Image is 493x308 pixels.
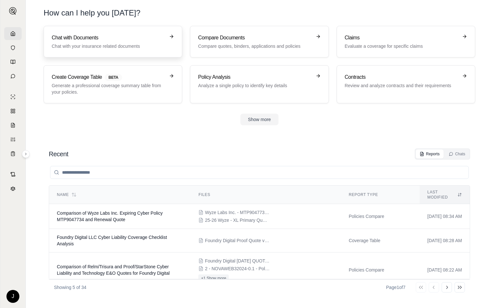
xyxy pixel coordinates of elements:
button: Chats [445,149,469,159]
a: Single Policy [4,90,22,103]
p: Generate a professional coverage summary table from your policies. [52,82,165,95]
a: Home [4,27,22,40]
span: Foundry Digital LLC Cyber Liability Coverage Checklist Analysis [57,235,167,246]
a: Compare DocumentsCompare quotes, binders, applications and policies [190,26,329,57]
a: Policy AnalysisAnalyze a single policy to identify key details [190,65,329,103]
span: BETA [105,74,122,81]
p: Chat with your insurance related documents [52,43,165,49]
img: Expand sidebar [9,7,17,15]
p: Analyze a single policy to identify key details [198,82,311,89]
a: Claim Coverage [4,119,22,132]
span: 25-26 Wyze - XL Primary Quote.docx [205,217,269,223]
a: Documents Vault [4,41,22,54]
a: Coverage Table [4,147,22,160]
button: Expand sidebar [6,5,19,17]
span: Foundry Digital Proof Quote v2 with consolidated specimen.pdf [205,237,269,244]
a: ClaimsEvaluate a coverage for specific claims [337,26,475,57]
h1: How can I help you [DATE]? [44,8,475,18]
button: +1 Show more [198,274,229,282]
th: Report Type [341,186,419,204]
td: Policies Compare [341,252,419,288]
div: Last modified [427,190,462,200]
a: Chat with DocumentsChat with your insurance related documents [44,26,182,57]
td: [DATE] 08:28 AM [420,229,470,252]
a: Prompt Library [4,56,22,68]
a: Contract Analysis [4,168,22,181]
td: Coverage Table [341,229,419,252]
h3: Chat with Documents [52,34,165,42]
button: Show more [240,114,279,125]
h3: Compare Documents [198,34,311,42]
p: Showing 5 of 34 [54,284,86,291]
div: Reports [420,151,440,157]
a: Create Coverage TableBETAGenerate a professional coverage summary table from your policies. [44,65,182,103]
h3: Contracts [345,73,458,81]
button: Reports [416,149,444,159]
h2: Recent [49,149,68,159]
div: Chats [449,151,465,157]
p: Compare quotes, binders, applications and policies [198,43,311,49]
div: Name [57,192,183,197]
a: Policy Comparisons [4,105,22,118]
td: Policies Compare [341,204,419,229]
p: Evaluate a coverage for specific claims [345,43,458,49]
p: Review and analyze contracts and their requirements [345,82,458,89]
h3: Claims [345,34,458,42]
a: ContractsReview and analyze contracts and their requirements [337,65,475,103]
span: Comparison of Wyze Labs Inc. Expiring Cyber Policy MTP9047734 and Renewal Quote [57,210,163,222]
a: Custom Report [4,133,22,146]
div: J [6,290,19,303]
h3: Policy Analysis [198,73,311,81]
td: [DATE] 08:34 AM [420,204,470,229]
h3: Create Coverage Table [52,73,165,81]
a: Chat [4,70,22,83]
a: Legal Search Engine [4,182,22,195]
button: Expand sidebar [22,150,30,158]
span: 2 - NOVAWEB32024-0.1 - Policy Wording (BDA Trisura).pdf [205,265,269,272]
span: Wyze Labs Inc. - MTP9047734 00 - Policy.PDF [205,209,269,216]
th: Files [191,186,341,204]
span: Comparison of Relm/Trisura and Proof/StarStone Cyber Liability and Technology E&O Quotes for Foun... [57,264,170,276]
div: Page 1 of 7 [386,284,405,291]
td: [DATE] 08:22 AM [420,252,470,288]
span: Foundry Digital 7.28.25 QUOTATION 1.pdf [205,258,269,264]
